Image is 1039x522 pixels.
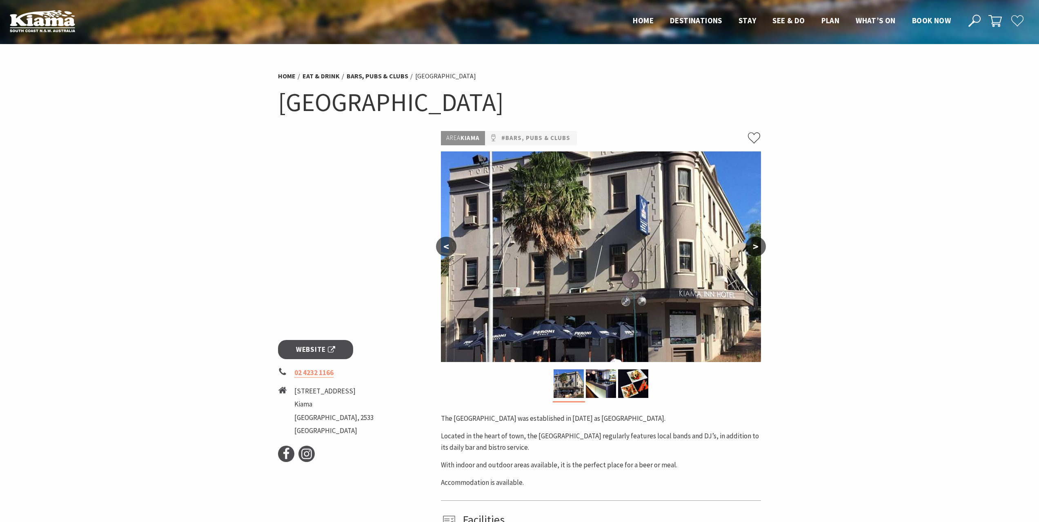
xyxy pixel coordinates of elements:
[441,477,761,488] p: Accommodation is available.
[856,16,896,25] span: What’s On
[441,413,761,424] p: The [GEOGRAPHIC_DATA] was established in [DATE] as [GEOGRAPHIC_DATA].
[278,72,296,80] a: Home
[441,131,485,145] p: Kiama
[294,368,334,378] a: 02 4232 1166
[294,399,374,410] li: Kiama
[415,71,476,82] li: [GEOGRAPHIC_DATA]
[501,133,570,143] a: #Bars, Pubs & Clubs
[441,460,761,471] p: With indoor and outdoor areas available, it is the perfect place for a beer or meal.
[821,16,840,25] span: Plan
[745,237,766,256] button: >
[633,16,654,25] span: Home
[347,72,408,80] a: Bars, Pubs & Clubs
[625,14,959,28] nav: Main Menu
[772,16,805,25] span: See & Do
[446,134,461,142] span: Area
[436,237,456,256] button: <
[739,16,756,25] span: Stay
[294,386,374,397] li: [STREET_ADDRESS]
[278,86,761,119] h1: [GEOGRAPHIC_DATA]
[294,425,374,436] li: [GEOGRAPHIC_DATA]
[912,16,951,25] span: Book now
[294,412,374,423] li: [GEOGRAPHIC_DATA], 2533
[10,10,75,32] img: Kiama Logo
[296,344,335,355] span: Website
[441,431,761,453] p: Located in the heart of town, the [GEOGRAPHIC_DATA] regularly features local bands and DJ’s, in a...
[670,16,722,25] span: Destinations
[278,340,354,359] a: Website
[303,72,340,80] a: Eat & Drink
